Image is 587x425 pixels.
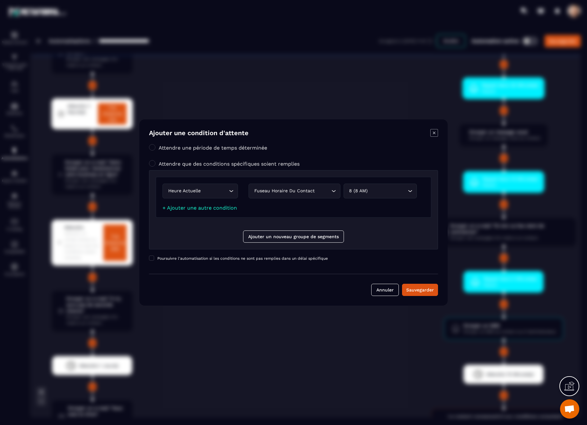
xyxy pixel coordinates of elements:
[249,184,340,198] div: Search for option
[253,187,329,195] span: Fuseau horaire du contact
[402,284,438,296] button: Sauvegarder
[162,184,238,198] div: Search for option
[159,161,300,167] label: Attendre que des conditions spécifiques soient remplies
[167,187,227,195] span: Heure actuelle
[371,284,399,296] button: Annuler
[344,184,417,198] div: Search for option
[157,256,328,261] span: Poursuivre l'automatisation si les conditions ne sont pas remplies dans un délai spécifique
[243,230,344,243] button: Ajouter un nouveau groupe de segments
[159,145,267,151] label: Attendre une période de temps déterminée
[162,205,237,211] a: + Ajouter une autre condition
[149,129,249,138] h4: Ajouter une condition d'attente
[406,287,434,293] div: Sauvegarder
[560,399,579,419] a: Open chat
[329,187,330,195] input: Search for option
[348,187,406,195] span: 8 (8 AM)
